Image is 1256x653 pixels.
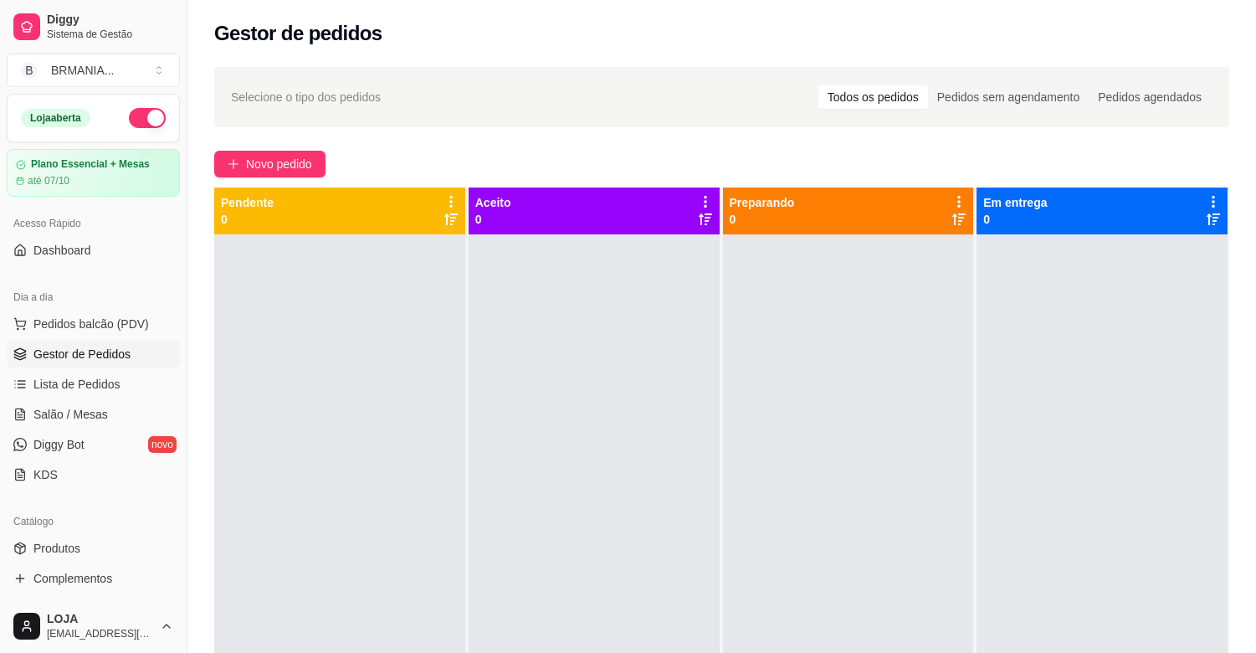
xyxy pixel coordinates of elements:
button: Select a team [7,54,180,87]
button: LOJA[EMAIL_ADDRESS][DOMAIN_NAME] [7,606,180,646]
a: Plano Essencial + Mesasaté 07/10 [7,149,180,197]
p: Pendente [221,194,274,211]
a: Dashboard [7,237,180,264]
div: Acesso Rápido [7,210,180,237]
p: 0 [730,211,795,228]
span: plus [228,158,239,170]
button: Pedidos balcão (PDV) [7,311,180,337]
div: Dia a dia [7,284,180,311]
div: Loja aberta [21,109,90,127]
span: Diggy Bot [33,436,85,453]
span: Gestor de Pedidos [33,346,131,362]
h2: Gestor de pedidos [214,20,382,47]
span: LOJA [47,612,153,627]
a: Gestor de Pedidos [7,341,180,368]
a: Diggy Botnovo [7,431,180,458]
span: Diggy [47,13,173,28]
a: Salão / Mesas [7,401,180,428]
span: Sistema de Gestão [47,28,173,41]
p: Preparando [730,194,795,211]
a: DiggySistema de Gestão [7,7,180,47]
span: Pedidos balcão (PDV) [33,316,149,332]
article: Plano Essencial + Mesas [31,158,150,171]
span: Complementos [33,570,112,587]
div: Pedidos agendados [1089,85,1211,109]
span: B [21,62,38,79]
span: Lista de Pedidos [33,376,120,393]
div: BRMANIA ... [51,62,114,79]
div: Todos os pedidos [818,85,928,109]
a: KDS [7,461,180,488]
span: Selecione o tipo dos pedidos [231,88,381,106]
button: Novo pedido [214,151,326,177]
p: 0 [983,211,1047,228]
p: Aceito [475,194,511,211]
a: Lista de Pedidos [7,371,180,398]
a: Complementos [7,565,180,592]
a: Produtos [7,535,180,562]
span: [EMAIL_ADDRESS][DOMAIN_NAME] [47,627,153,640]
article: até 07/10 [28,174,69,188]
div: Pedidos sem agendamento [928,85,1089,109]
span: KDS [33,466,58,483]
span: Dashboard [33,242,91,259]
span: Salão / Mesas [33,406,108,423]
p: 0 [221,211,274,228]
p: 0 [475,211,511,228]
button: Alterar Status [129,108,166,128]
span: Novo pedido [246,155,312,173]
span: Produtos [33,540,80,557]
p: Em entrega [983,194,1047,211]
div: Catálogo [7,508,180,535]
